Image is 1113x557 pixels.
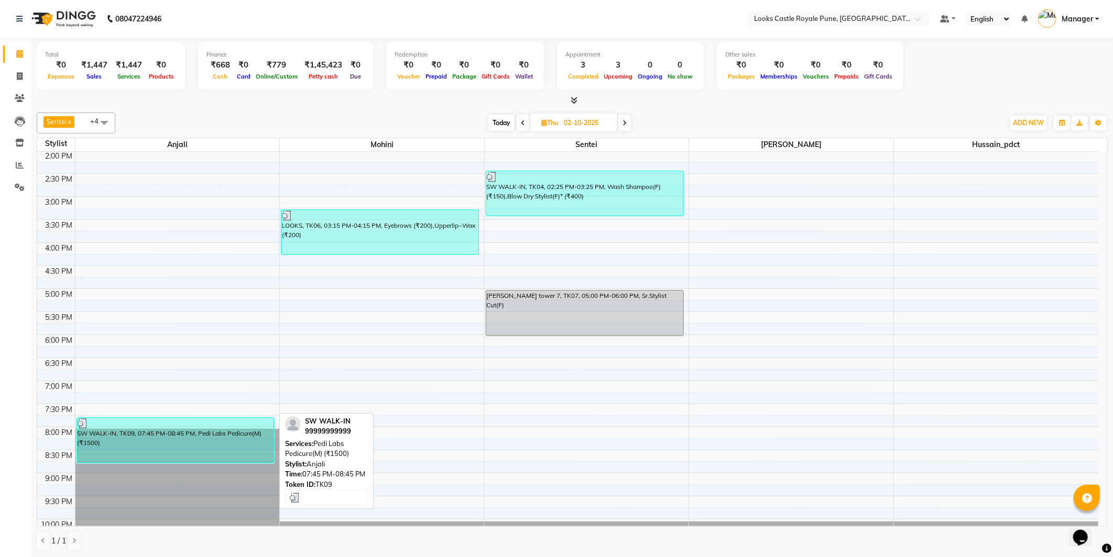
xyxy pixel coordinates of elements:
span: Prepaid [423,73,450,80]
div: ₹0 [234,59,253,71]
span: +4 [90,117,106,125]
img: profile [285,416,301,432]
span: Services [115,73,143,80]
div: ₹1,447 [77,59,112,71]
img: Manager [1038,9,1056,28]
span: SW WALK-IN [305,417,351,425]
div: ₹0 [758,59,800,71]
span: [PERSON_NAME] [689,138,893,151]
div: ₹0 [832,59,861,71]
div: 0 [665,59,695,71]
span: Packages [725,73,758,80]
div: ₹0 [146,59,177,71]
div: ₹0 [395,59,423,71]
div: LOOKS, TK06, 03:15 PM-04:15 PM, Eyebrows (₹200),Upperlip~Wax (₹200) [281,210,478,254]
span: Memberships [758,73,800,80]
span: Package [450,73,479,80]
div: SW WALK-IN, TK09, 07:45 PM-08:45 PM, Pedi Labs Pedicure(M) (₹1500) [77,418,274,463]
div: Anjali [285,459,368,470]
div: 6:00 PM [43,335,75,346]
div: ₹1,45,423 [300,59,346,71]
div: ₹0 [479,59,512,71]
iframe: chat widget [1069,515,1103,547]
span: Stylist: [285,460,307,468]
div: 0 [635,59,665,71]
span: Sentei [485,138,689,151]
div: 7:00 PM [43,381,75,392]
div: 5:30 PM [43,312,75,323]
div: ₹0 [861,59,895,71]
span: Hussain_pdct [894,138,1098,151]
div: 2:00 PM [43,151,75,162]
span: Cash [211,73,231,80]
span: Upcoming [601,73,635,80]
span: Wallet [512,73,536,80]
span: Pedi Labs Pedicure(M) (₹1500) [285,439,349,458]
span: Ongoing [635,73,665,80]
span: No show [665,73,695,80]
span: Due [347,73,364,80]
span: Products [146,73,177,80]
span: Anjali [75,138,280,151]
a: x [67,117,71,126]
div: 99999999999 [305,426,351,437]
div: Stylist [37,138,75,149]
span: Thu [539,119,561,127]
div: TK09 [285,480,368,490]
div: 3 [565,59,601,71]
span: Completed [565,73,601,80]
div: ₹668 [206,59,234,71]
div: ₹779 [253,59,300,71]
div: SW WALK-IN, TK04, 02:25 PM-03:25 PM, Wash Shampoo(F) (₹150),Blow Dry Stylist(F)* (₹400) [486,171,683,216]
div: ₹0 [800,59,832,71]
div: Total [45,50,177,59]
div: 8:30 PM [43,450,75,461]
div: 10:00 PM [39,519,75,530]
span: Voucher [395,73,423,80]
div: Other sales [725,50,895,59]
span: Prepaids [832,73,861,80]
span: Vouchers [800,73,832,80]
span: Mohini [280,138,484,151]
div: 07:45 PM-08:45 PM [285,469,368,480]
div: ₹0 [423,59,450,71]
img: logo [27,4,99,34]
div: ₹0 [346,59,365,71]
div: Redemption [395,50,536,59]
div: ₹0 [512,59,536,71]
span: Expenses [45,73,77,80]
div: ₹0 [725,59,758,71]
div: 9:30 PM [43,496,75,507]
div: ₹1,447 [112,59,146,71]
span: Today [488,115,515,131]
div: 5:00 PM [43,289,75,300]
span: Sentei [47,117,67,126]
span: Online/Custom [253,73,300,80]
div: 8:00 PM [43,427,75,438]
button: ADD NEW [1010,116,1046,130]
div: ₹0 [450,59,479,71]
b: 08047224946 [115,4,161,34]
span: ADD NEW [1013,119,1044,127]
span: Sales [84,73,105,80]
span: Services: [285,439,313,448]
span: Token ID: [285,480,315,488]
span: Card [234,73,253,80]
div: 2:30 PM [43,174,75,185]
span: Manager [1062,14,1093,25]
div: 7:30 PM [43,404,75,415]
div: Finance [206,50,365,59]
span: Petty cash [306,73,341,80]
div: [PERSON_NAME] tower 7, TK07, 05:00 PM-06:00 PM, Sr.Stylist Cut(F) [486,291,683,336]
input: 2025-10-02 [561,115,613,131]
div: 3:30 PM [43,220,75,231]
div: 4:30 PM [43,266,75,277]
span: 1 / 1 [51,536,66,547]
span: Gift Cards [479,73,512,80]
div: 3:00 PM [43,197,75,208]
div: 9:00 PM [43,473,75,484]
span: Time: [285,470,302,478]
div: 4:00 PM [43,243,75,254]
div: ₹0 [45,59,77,71]
span: Gift Cards [861,73,895,80]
